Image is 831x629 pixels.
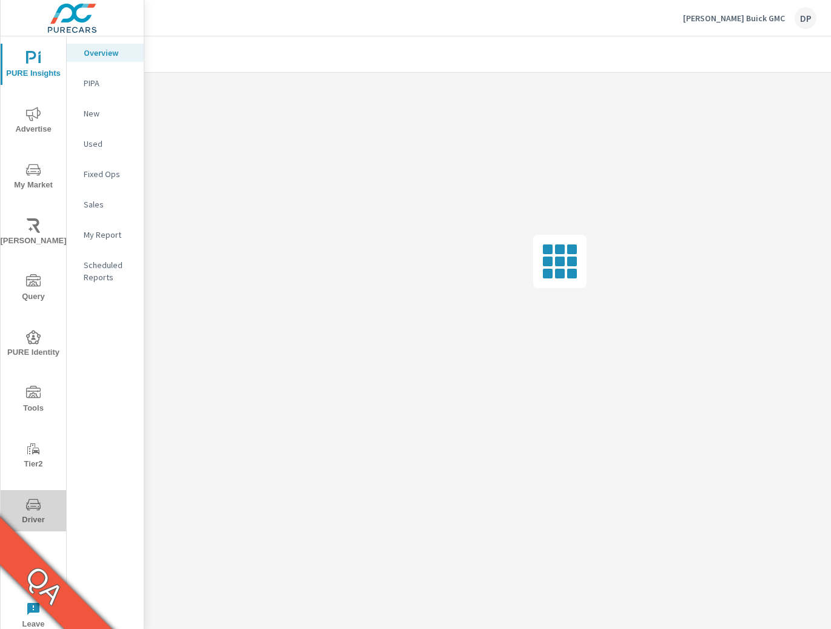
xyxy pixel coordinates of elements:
p: New [84,107,134,119]
span: PURE Identity [4,330,62,360]
span: Tier2 [4,442,62,471]
p: Fixed Ops [84,168,134,180]
p: Sales [84,198,134,210]
span: [PERSON_NAME] [4,218,62,248]
span: My Market [4,163,62,192]
div: Sales [67,195,144,214]
div: My Report [67,226,144,244]
p: PIPA [84,77,134,89]
p: Scheduled Reports [84,259,134,283]
span: Driver [4,497,62,527]
span: Tools [4,386,62,415]
span: Advertise [4,107,62,136]
p: Overview [84,47,134,59]
div: Overview [67,44,144,62]
p: [PERSON_NAME] Buick GMC [683,13,785,24]
span: Query [4,274,62,304]
p: Used [84,138,134,150]
div: PIPA [67,74,144,92]
div: Fixed Ops [67,165,144,183]
div: DP [795,7,816,29]
div: Scheduled Reports [67,256,144,286]
div: Used [67,135,144,153]
p: My Report [84,229,134,241]
span: Operations [4,553,62,583]
div: New [67,104,144,123]
span: PURE Insights [4,51,62,81]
